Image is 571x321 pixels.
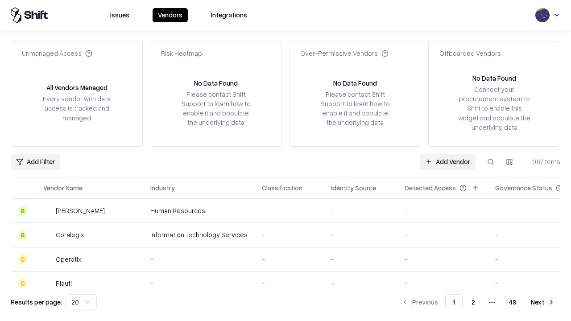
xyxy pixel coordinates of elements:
div: Operatix [56,255,81,264]
p: Results per page: [11,297,62,307]
a: Add Vendor [420,154,476,170]
div: All Vendors Managed [46,83,108,92]
div: Every vendor with data access is tracked and managed [40,94,114,122]
div: 967 items [525,157,560,166]
div: Information Technology Services [150,230,248,239]
div: No Data Found [194,78,238,88]
div: - [405,230,481,239]
div: Human Resources [150,206,248,215]
div: - [405,255,481,264]
div: Vendor Name [43,183,83,193]
button: Add Filter [11,154,60,170]
div: Offboarded Vendors [439,49,501,58]
div: - [405,206,481,215]
button: Next [525,294,560,310]
div: Industry [150,183,175,193]
div: Risk Heatmap [161,49,202,58]
div: Identity Source [331,183,376,193]
button: 49 [502,294,524,310]
div: Unmanaged Access [22,49,92,58]
div: - [405,279,481,288]
div: Connect your procurement system to Shift to enable this widget and populate the underlying data [457,85,531,132]
button: Issues [105,8,135,22]
button: 1 [445,294,463,310]
div: B [18,230,27,239]
div: No Data Found [333,78,377,88]
div: Governance Status [495,183,552,193]
div: - [150,279,248,288]
img: Plauti [43,279,52,288]
div: No Data Found [472,74,516,83]
div: Coralogix [56,230,84,239]
div: - [331,255,390,264]
div: - [262,255,317,264]
div: - [331,279,390,288]
div: - [150,255,248,264]
div: Please contact Shift Support to learn how to enable it and populate the underlying data [318,90,392,128]
img: Coralogix [43,230,52,239]
div: Plauti [56,279,72,288]
nav: pagination [396,294,560,310]
div: Over-Permissive Vendors [300,49,389,58]
div: C [18,255,27,263]
img: Operatix [43,255,52,263]
div: - [262,279,317,288]
div: [PERSON_NAME] [56,206,105,215]
div: - [331,206,390,215]
div: - [262,206,317,215]
button: Vendors [153,8,188,22]
div: Classification [262,183,302,193]
button: 2 [464,294,482,310]
button: Integrations [206,8,252,22]
img: Deel [43,206,52,215]
div: B [18,206,27,215]
div: C [18,279,27,288]
div: - [262,230,317,239]
div: Please contact Shift Support to learn how to enable it and populate the underlying data [179,90,253,128]
div: - [331,230,390,239]
div: Detected Access [405,183,456,193]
